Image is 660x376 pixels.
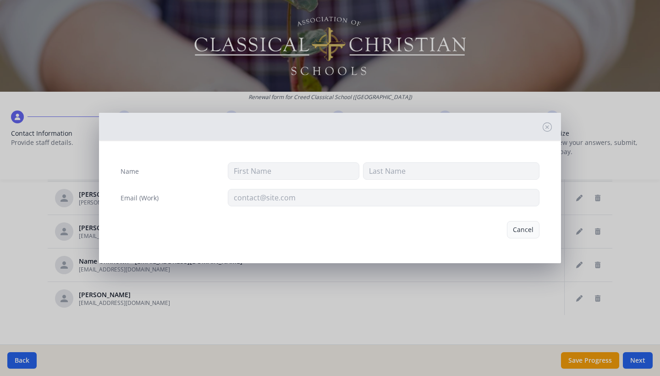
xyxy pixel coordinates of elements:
[121,167,139,176] label: Name
[228,189,540,206] input: contact@site.com
[228,162,359,180] input: First Name
[507,221,539,238] button: Cancel
[121,194,159,203] label: Email (Work)
[363,162,539,180] input: Last Name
